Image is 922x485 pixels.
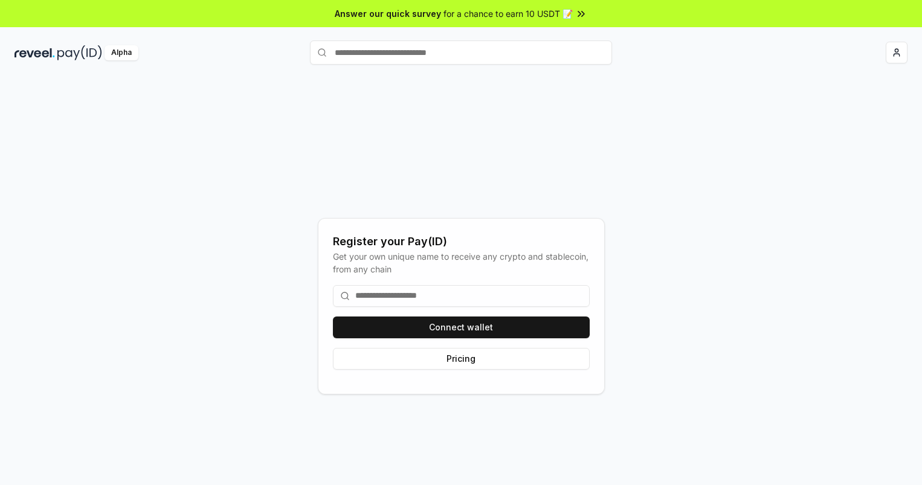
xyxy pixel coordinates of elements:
div: Register your Pay(ID) [333,233,590,250]
span: Answer our quick survey [335,7,441,20]
div: Get your own unique name to receive any crypto and stablecoin, from any chain [333,250,590,275]
div: Alpha [105,45,138,60]
img: pay_id [57,45,102,60]
img: reveel_dark [15,45,55,60]
span: for a chance to earn 10 USDT 📝 [443,7,573,20]
button: Connect wallet [333,316,590,338]
button: Pricing [333,348,590,370]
